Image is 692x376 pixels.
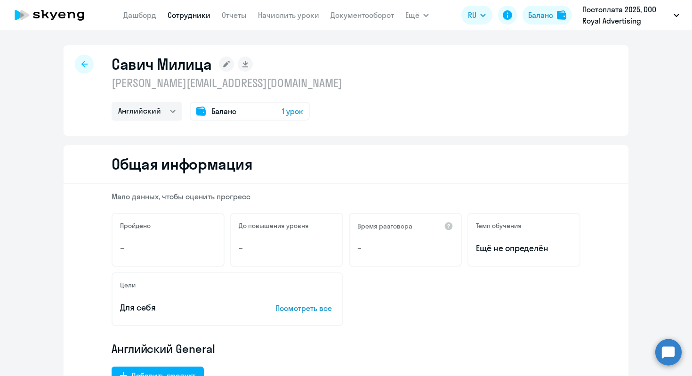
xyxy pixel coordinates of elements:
[112,341,215,356] span: Английский General
[239,242,335,254] p: –
[557,10,566,20] img: balance
[330,10,394,20] a: Документооборот
[258,10,319,20] a: Начислить уроки
[222,10,247,20] a: Отчеты
[578,4,684,26] button: Постоплата 2025, DOO Royal Advertising
[461,6,492,25] button: RU
[476,242,572,254] span: Ещё не определён
[282,106,303,117] span: 1 урок
[582,4,670,26] p: Постоплата 2025, DOO Royal Advertising
[275,302,335,314] p: Посмотреть все
[112,75,342,90] p: [PERSON_NAME][EMAIL_ADDRESS][DOMAIN_NAME]
[120,281,136,289] h5: Цели
[357,222,412,230] h5: Время разговора
[120,302,246,314] p: Для себя
[357,242,453,254] p: –
[405,6,429,25] button: Ещё
[476,221,522,230] h5: Темп обучения
[112,155,252,173] h2: Общая информация
[120,221,151,230] h5: Пройдено
[123,10,156,20] a: Дашборд
[405,9,419,21] span: Ещё
[528,9,553,21] div: Баланс
[112,191,580,202] p: Мало данных, чтобы оценить прогресс
[239,221,309,230] h5: До повышения уровня
[468,9,476,21] span: RU
[168,10,210,20] a: Сотрудники
[112,55,211,74] h1: Савич Милица
[211,106,236,117] span: Баланс
[120,242,216,254] p: –
[523,6,572,25] button: Балансbalance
